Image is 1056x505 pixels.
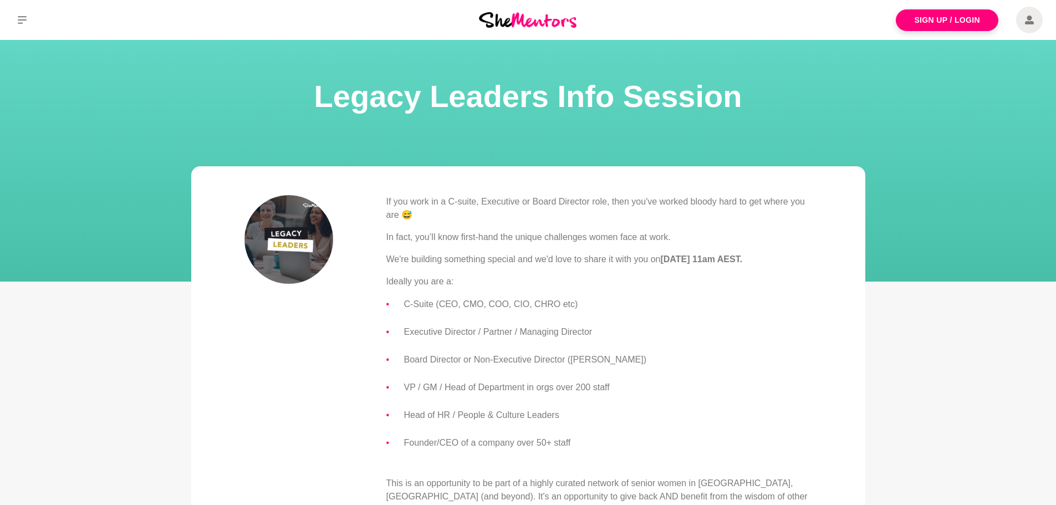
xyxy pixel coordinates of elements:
li: Board Director or Non-Executive Director ([PERSON_NAME]) [404,353,812,367]
p: If you work in a C-suite, Executive or Board Director role, then you've worked bloody hard to get... [386,195,812,222]
h1: Legacy Leaders Info Session [13,75,1043,118]
p: Ideally you are a: [386,275,812,288]
img: She Mentors Logo [479,12,577,27]
li: Head of HR / People & Culture Leaders [404,408,812,422]
li: C-Suite (CEO, CMO, COO, CIO, CHRO etc) [404,297,812,312]
li: Executive Director / Partner / Managing Director [404,325,812,339]
li: VP / GM / Head of Department in orgs over 200 staff [404,380,812,395]
strong: [DATE] 11am AEST. [660,254,742,264]
li: Founder/CEO of a company over 50+ staff [404,436,812,450]
a: Sign Up / Login [896,9,998,31]
p: In fact, you’ll know first-hand the unique challenges women face at work. [386,231,812,244]
p: We're building something special and we'd love to share it with you on [386,253,812,266]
